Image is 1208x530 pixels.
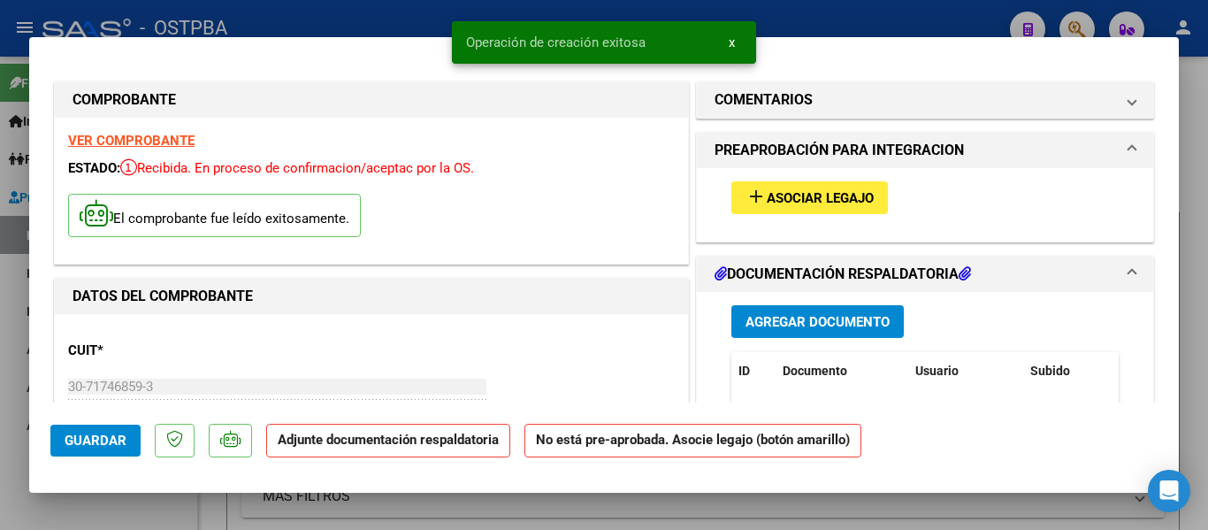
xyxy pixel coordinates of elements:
[697,257,1153,292] mat-expansion-panel-header: DOCUMENTACIÓN RESPALDATORIA
[68,341,250,361] p: CUIT
[738,364,750,378] span: ID
[715,264,971,285] h1: DOCUMENTACIÓN RESPALDATORIA
[731,305,904,338] button: Agregar Documento
[731,181,888,214] button: Asociar Legajo
[120,160,474,176] span: Recibida. En proceso de confirmacion/aceptac por la OS.
[715,27,749,58] button: x
[1023,352,1112,390] datatable-header-cell: Subido
[729,35,735,50] span: x
[745,314,890,330] span: Agregar Documento
[776,352,908,390] datatable-header-cell: Documento
[715,89,813,111] h1: COMENTARIOS
[68,133,195,149] a: VER COMPROBANTE
[65,433,126,449] span: Guardar
[1148,470,1190,512] div: Open Intercom Messenger
[68,194,361,237] p: El comprobante fue leído exitosamente.
[697,168,1153,242] div: PREAPROBACIÓN PARA INTEGRACION
[1112,352,1200,390] datatable-header-cell: Acción
[745,186,767,207] mat-icon: add
[767,190,874,206] span: Asociar Legajo
[783,364,847,378] span: Documento
[466,34,646,51] span: Operación de creación exitosa
[50,425,141,457] button: Guardar
[1030,364,1070,378] span: Subido
[715,140,964,161] h1: PREAPROBACIÓN PARA INTEGRACION
[68,160,120,176] span: ESTADO:
[278,432,499,448] strong: Adjunte documentación respaldatoria
[73,288,253,304] strong: DATOS DEL COMPROBANTE
[524,424,861,458] strong: No está pre-aprobada. Asocie legajo (botón amarillo)
[73,91,176,108] strong: COMPROBANTE
[697,133,1153,168] mat-expansion-panel-header: PREAPROBACIÓN PARA INTEGRACION
[697,82,1153,118] mat-expansion-panel-header: COMENTARIOS
[731,352,776,390] datatable-header-cell: ID
[915,364,959,378] span: Usuario
[908,352,1023,390] datatable-header-cell: Usuario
